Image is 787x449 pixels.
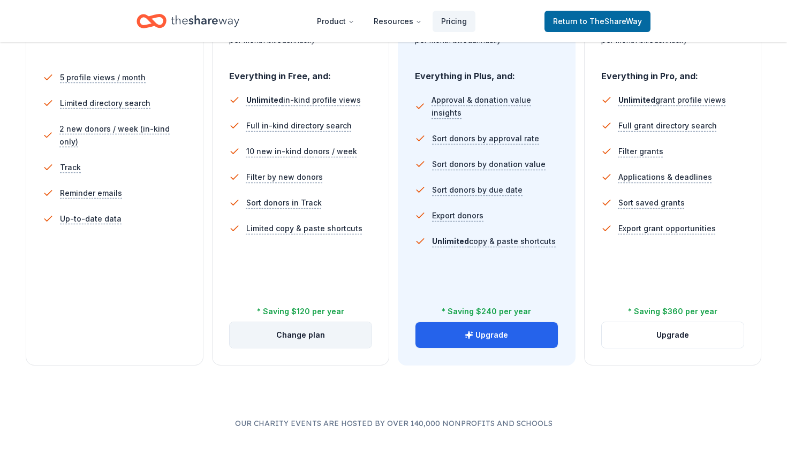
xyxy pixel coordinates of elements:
[618,171,712,184] span: Applications & deadlines
[618,222,716,235] span: Export grant opportunities
[230,322,372,348] button: Change plan
[602,322,744,348] button: Upgrade
[433,11,475,32] a: Pricing
[246,196,322,209] span: Sort donors in Track
[246,145,357,158] span: 10 new in-kind donors / week
[229,60,373,83] div: Everything in Free, and:
[432,132,539,145] span: Sort donors by approval rate
[432,237,556,246] span: copy & paste shortcuts
[415,60,558,83] div: Everything in Plus, and:
[618,95,655,104] span: Unlimited
[432,209,483,222] span: Export donors
[618,95,726,104] span: grant profile views
[246,119,352,132] span: Full in-kind directory search
[59,123,186,148] span: 2 new donors / week (in-kind only)
[618,145,663,158] span: Filter grants
[432,94,558,119] span: Approval & donation value insights
[365,11,430,32] button: Resources
[246,222,362,235] span: Limited copy & paste shortcuts
[308,11,363,32] button: Product
[544,11,650,32] a: Returnto TheShareWay
[246,171,323,184] span: Filter by new donors
[246,95,283,104] span: Unlimited
[432,237,469,246] span: Unlimited
[432,184,523,196] span: Sort donors by due date
[308,9,475,34] nav: Main
[60,212,122,225] span: Up-to-date data
[432,158,546,171] span: Sort donors by donation value
[580,17,642,26] span: to TheShareWay
[601,60,745,83] div: Everything in Pro, and:
[415,322,558,348] button: Upgrade
[60,71,146,84] span: 5 profile views / month
[553,15,642,28] span: Return
[60,97,150,110] span: Limited directory search
[246,95,361,104] span: in-kind profile views
[442,305,531,318] div: * Saving $240 per year
[60,187,122,200] span: Reminder emails
[137,9,239,34] a: Home
[618,119,717,132] span: Full grant directory search
[60,161,81,174] span: Track
[628,305,717,318] div: * Saving $360 per year
[26,417,761,430] p: Our charity events are hosted by over 140,000 nonprofits and schools
[257,305,344,318] div: * Saving $120 per year
[618,196,685,209] span: Sort saved grants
